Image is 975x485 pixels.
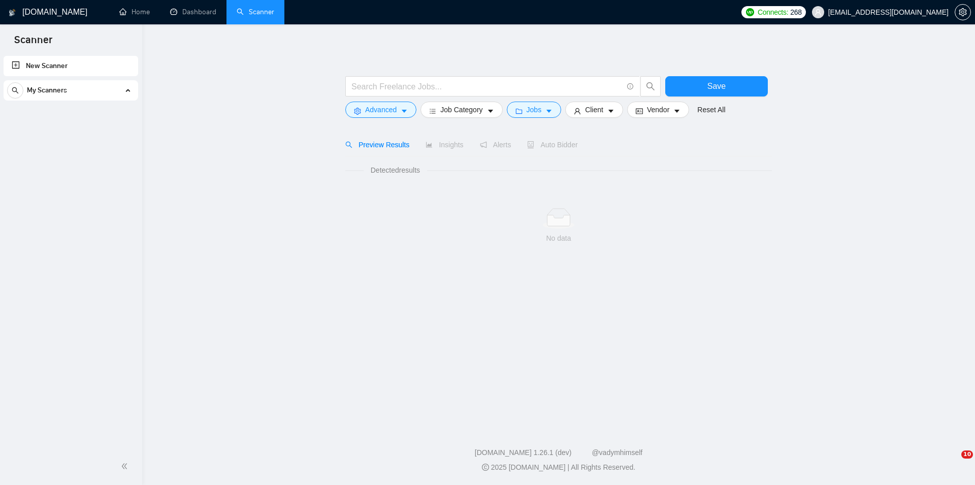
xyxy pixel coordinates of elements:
span: 268 [790,7,801,18]
span: notification [480,141,487,148]
span: 10 [961,450,973,459]
button: search [7,82,23,99]
span: Scanner [6,33,60,54]
span: caret-down [487,107,494,115]
button: idcardVendorcaret-down [627,102,689,118]
span: Alerts [480,141,511,149]
span: user [574,107,581,115]
button: setting [955,4,971,20]
span: search [641,82,660,91]
span: My Scanners [27,80,67,101]
span: Vendor [647,104,669,115]
a: setting [955,8,971,16]
div: 2025 [DOMAIN_NAME] | All Rights Reserved. [150,462,967,473]
span: Detected results [364,165,427,176]
span: Auto Bidder [527,141,577,149]
span: Save [707,80,726,92]
span: Insights [426,141,463,149]
a: @vadymhimself [592,448,642,457]
span: setting [955,8,970,16]
span: setting [354,107,361,115]
img: logo [9,5,16,21]
span: Preview Results [345,141,409,149]
iframe: Intercom live chat [940,450,965,475]
button: search [640,76,661,96]
span: search [345,141,352,148]
span: caret-down [401,107,408,115]
button: settingAdvancedcaret-down [345,102,416,118]
span: double-left [121,461,131,471]
span: caret-down [607,107,614,115]
span: caret-down [545,107,552,115]
a: [DOMAIN_NAME] 1.26.1 (dev) [475,448,572,457]
a: Reset All [697,104,725,115]
button: barsJob Categorycaret-down [420,102,502,118]
img: upwork-logo.png [746,8,754,16]
button: userClientcaret-down [565,102,623,118]
span: copyright [482,464,489,471]
span: area-chart [426,141,433,148]
span: search [8,87,23,94]
span: Job Category [440,104,482,115]
a: dashboardDashboard [170,8,216,16]
a: homeHome [119,8,150,16]
span: bars [429,107,436,115]
span: Connects: [758,7,788,18]
span: info-circle [627,83,634,90]
li: My Scanners [4,80,138,105]
span: robot [527,141,534,148]
button: Save [665,76,768,96]
a: New Scanner [12,56,130,76]
span: user [815,9,822,16]
span: Client [585,104,603,115]
span: Advanced [365,104,397,115]
div: No data [353,233,764,244]
span: caret-down [673,107,680,115]
button: folderJobscaret-down [507,102,562,118]
input: Search Freelance Jobs... [351,80,623,93]
span: Jobs [527,104,542,115]
li: New Scanner [4,56,138,76]
a: searchScanner [237,8,274,16]
span: folder [515,107,523,115]
span: idcard [636,107,643,115]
